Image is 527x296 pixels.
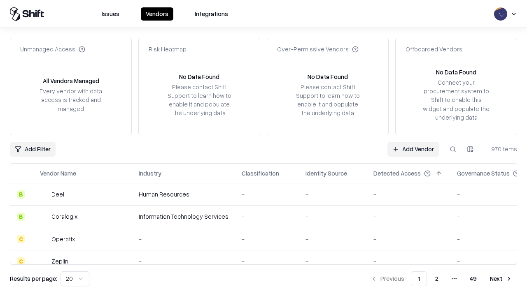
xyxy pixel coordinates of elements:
[242,169,279,178] div: Classification
[308,72,348,81] div: No Data Found
[373,190,444,199] div: -
[190,7,233,21] button: Integrations
[141,7,173,21] button: Vendors
[305,235,360,243] div: -
[20,45,85,53] div: Unmanaged Access
[43,76,99,85] div: All Vendors Managed
[373,212,444,221] div: -
[17,190,25,199] div: B
[51,257,68,266] div: Zeplin
[51,190,64,199] div: Deel
[422,78,490,122] div: Connect your procurement system to Shift to enable this widget and populate the underlying data
[139,169,161,178] div: Industry
[484,145,517,153] div: 970 items
[373,169,421,178] div: Detected Access
[305,212,360,221] div: -
[294,83,362,118] div: Please contact Shift Support to learn how to enable it and populate the underlying data
[40,213,48,221] img: Coralogix
[139,235,229,243] div: -
[411,271,427,286] button: 1
[10,274,57,283] p: Results per page:
[139,190,229,199] div: Human Resources
[139,212,229,221] div: Information Technology Services
[17,235,25,243] div: C
[40,190,48,199] img: Deel
[17,257,25,265] div: C
[17,213,25,221] div: B
[40,169,76,178] div: Vendor Name
[373,257,444,266] div: -
[242,257,292,266] div: -
[277,45,359,53] div: Over-Permissive Vendors
[40,257,48,265] img: Zeplin
[40,235,48,243] img: Operatix
[242,190,292,199] div: -
[37,87,105,113] div: Every vendor with data access is tracked and managed
[149,45,187,53] div: Risk Heatmap
[10,142,56,157] button: Add Filter
[139,257,229,266] div: -
[242,212,292,221] div: -
[429,271,445,286] button: 2
[305,190,360,199] div: -
[457,169,510,178] div: Governance Status
[97,7,124,21] button: Issues
[179,72,219,81] div: No Data Found
[387,142,439,157] a: Add Vendor
[485,271,517,286] button: Next
[165,83,233,118] div: Please contact Shift Support to learn how to enable it and populate the underlying data
[51,235,75,243] div: Operatix
[406,45,462,53] div: Offboarded Vendors
[305,169,347,178] div: Identity Source
[366,271,517,286] nav: pagination
[242,235,292,243] div: -
[305,257,360,266] div: -
[373,235,444,243] div: -
[51,212,77,221] div: Coralogix
[463,271,483,286] button: 49
[436,68,476,76] div: No Data Found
